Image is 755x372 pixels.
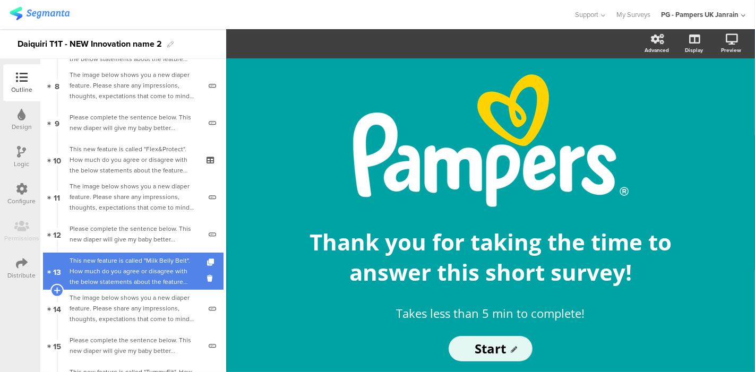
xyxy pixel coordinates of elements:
[207,259,216,266] i: Duplicate
[43,253,224,290] a: 13 This new feature is called "Milk Belly Belt". How much do you agree or disagree with the below...
[70,70,201,101] div: The image below shows you a new diaper feature. Please share any impressions, thoughts, expectati...
[43,327,224,364] a: 15 Please complete the sentence below. This new diaper will give my baby better...
[576,10,599,20] span: Support
[18,36,162,53] div: Daiquiri T1T - NEW Innovation name 2
[43,67,224,104] a: 8 The image below shows you a new diaper feature. Please share any impressions, thoughts, expecta...
[53,228,61,240] span: 12
[70,144,196,176] div: This new feature is called "Flex&Protect". How much do you agree or disagree with the below state...
[53,154,61,166] span: 10
[43,215,224,253] a: 12 Please complete the sentence below. This new diaper will give my baby better...
[70,335,201,356] div: Please complete the sentence below. This new diaper will give my baby better...
[661,10,739,20] div: PG - Pampers UK Janrain
[43,290,224,327] a: 14 The image below shows you a new diaper feature. Please share any impressions, thoughts, expect...
[53,340,61,351] span: 15
[70,292,201,324] div: The image below shows you a new diaper feature. Please share any impressions, thoughts, expectati...
[721,46,741,54] div: Preview
[43,104,224,141] a: 9 Please complete the sentence below. This new diaper will give my baby better...
[14,159,30,169] div: Logic
[70,112,201,133] div: Please complete the sentence below. This new diaper will give my baby better...
[70,255,196,287] div: This new feature is called "Milk Belly Belt". How much do you agree or disagree with the below st...
[53,265,61,277] span: 13
[55,117,59,128] span: 9
[11,85,32,94] div: Outline
[70,181,201,213] div: The image below shows you a new diaper feature. Please share any impressions, thoughts, expectati...
[12,122,32,132] div: Design
[207,273,216,283] i: Delete
[54,191,61,203] span: 11
[685,46,703,54] div: Display
[43,178,224,215] a: 11 The image below shows you a new diaper feature. Please share any impressions, thoughts, expect...
[55,80,59,91] span: 8
[8,196,36,206] div: Configure
[645,46,669,54] div: Advanced
[449,336,533,361] input: Start
[8,271,36,280] div: Distribute
[10,7,70,20] img: segmanta logo
[43,141,224,178] a: 10 This new feature is called "Flex&Protect". How much do you agree or disagree with the below st...
[70,223,201,245] div: Please complete the sentence below. This new diaper will give my baby better...
[294,227,687,287] p: Thank you for taking the time to answer this short survey!
[305,305,676,322] p: Takes less than 5 min to complete!
[53,302,61,314] span: 14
